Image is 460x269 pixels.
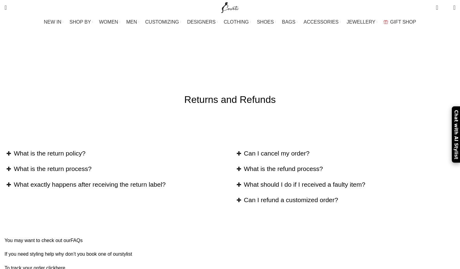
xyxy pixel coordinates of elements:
[436,3,441,8] span: 0
[390,19,416,25] span: GIFT SHOP
[145,19,179,25] span: CUSTOMIZING
[14,149,226,158] h2: What is the return policy?
[433,2,441,14] a: 0
[244,149,455,158] h2: Can I cancel my order?
[347,19,375,25] span: JEWELLERY
[220,5,240,10] a: Site logo
[44,19,61,25] span: NEW IN
[120,251,132,257] a: stylist
[257,19,274,25] span: SHOES
[184,93,276,106] h1: Returns and Refunds
[257,16,276,28] a: SHOES
[282,16,297,28] a: BAGS
[444,6,449,11] span: 0
[99,19,118,25] span: WOMEN
[14,164,226,173] h2: What is the return process?
[224,19,249,25] span: CLOTHING
[5,250,455,258] p: If you need styling help why don’t you book one of our
[70,19,91,25] span: SHOP BY
[2,2,10,14] a: Search
[126,19,137,25] span: MEN
[304,16,341,28] a: ACCESSORIES
[70,238,83,243] a: FAQs
[244,180,455,189] h2: What should I do if I received a faulty item?
[347,16,377,28] a: JEWELLERY
[282,19,295,25] span: BAGS
[70,16,93,28] a: SHOP BY
[99,16,120,28] a: WOMEN
[187,16,218,28] a: DESIGNERS
[145,16,181,28] a: CUSTOMIZING
[383,20,388,24] img: GiftBag
[187,19,216,25] span: DESIGNERS
[224,16,251,28] a: CLOTHING
[244,195,455,204] h2: Can I refund a customized order?
[210,55,269,60] span: Returns and Refunds 101
[154,35,306,51] h1: Returns and Refunds 101
[5,237,455,244] p: You may want to check out our
[244,164,455,173] h2: What is the refund process?
[126,16,139,28] a: MEN
[191,55,204,60] a: Home
[14,180,226,189] h2: What exactly happens after receiving the return label?
[383,16,416,28] a: GIFT SHOP
[304,19,339,25] span: ACCESSORIES
[443,2,449,14] div: My Wishlist
[44,16,64,28] a: NEW IN
[2,16,458,28] div: Main navigation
